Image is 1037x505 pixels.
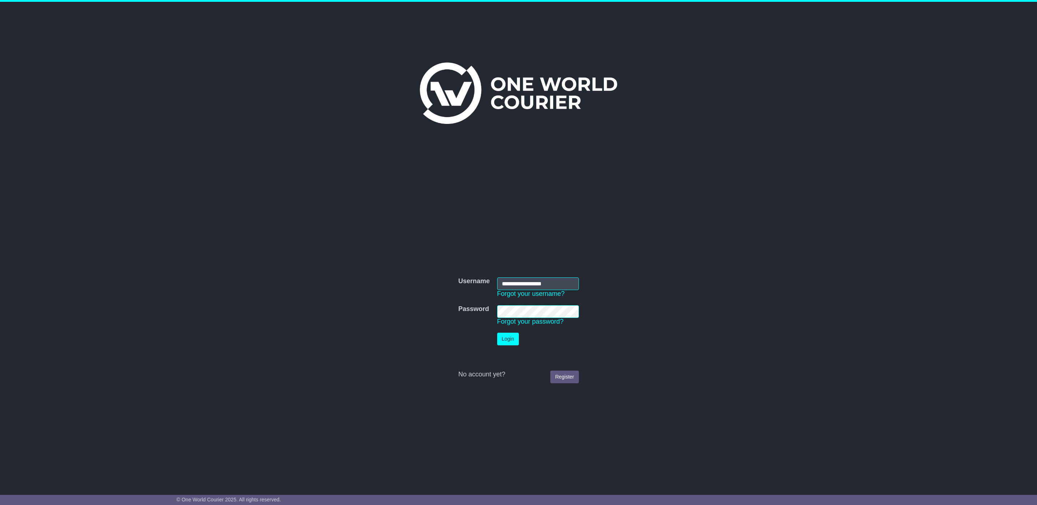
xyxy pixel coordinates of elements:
[458,305,489,313] label: Password
[458,277,490,285] label: Username
[497,318,564,325] a: Forgot your password?
[550,371,579,383] a: Register
[497,333,519,345] button: Login
[420,62,617,124] img: One World
[176,497,281,502] span: © One World Courier 2025. All rights reserved.
[458,371,579,379] div: No account yet?
[497,290,565,297] a: Forgot your username?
